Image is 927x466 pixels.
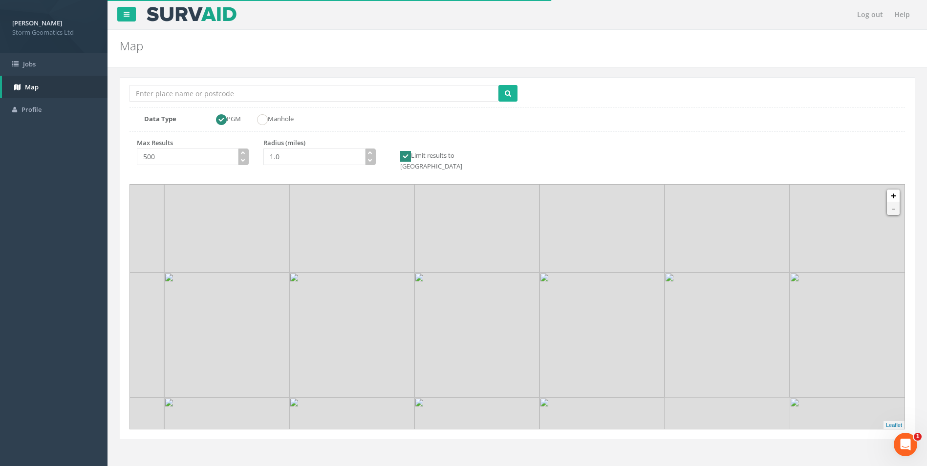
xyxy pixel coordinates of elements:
[137,114,199,124] label: Data Type
[414,273,539,398] img: 10@2x
[129,85,498,102] input: Enter place name or postcode
[539,273,665,398] img: 10@2x
[2,76,108,99] a: Map
[206,114,241,125] label: PGM
[665,148,790,273] img: 9@2x
[164,273,289,398] img: 10@2x
[390,151,502,171] label: Limit results to [GEOGRAPHIC_DATA]
[23,60,36,68] span: Jobs
[665,273,790,398] img: 10@2x
[886,422,902,428] a: Leaflet
[12,19,62,27] strong: [PERSON_NAME]
[887,190,900,202] a: +
[539,148,665,273] img: 9@2x
[289,273,414,398] img: 10@2x
[894,433,917,456] iframe: Intercom live chat
[414,148,539,273] img: 9@2x
[914,433,922,441] span: 1
[887,202,900,215] a: -
[164,148,289,273] img: 9@2x
[263,138,375,148] p: Radius (miles)
[12,28,95,37] span: Storm Geomatics Ltd
[12,16,95,37] a: [PERSON_NAME] Storm Geomatics Ltd
[25,83,39,91] span: Map
[289,148,414,273] img: 9@2x
[790,273,915,398] img: 10@2x
[247,114,294,125] label: Manhole
[790,148,915,273] img: 9@2x
[120,40,780,52] h2: Map
[137,138,249,148] p: Max Results
[22,105,42,114] span: Profile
